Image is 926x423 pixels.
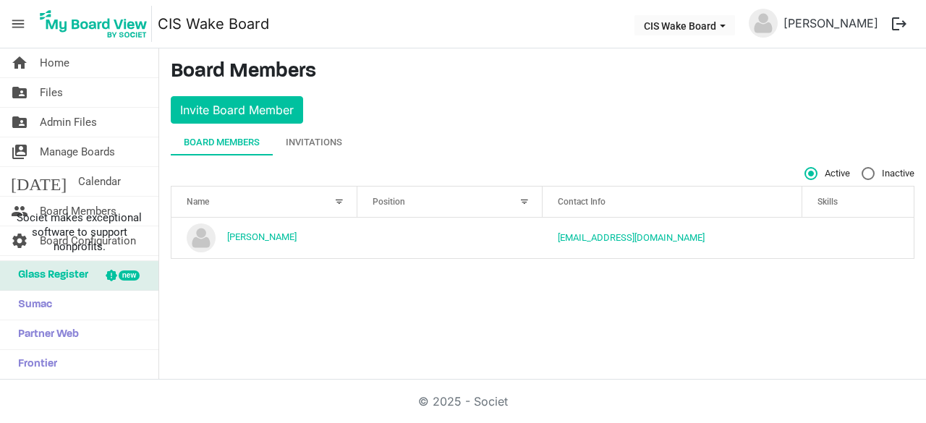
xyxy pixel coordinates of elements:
[286,135,342,150] div: Invitations
[40,137,115,166] span: Manage Boards
[543,218,802,258] td: lmontague@ciswake.org is template cell column header Contact Info
[804,167,850,180] span: Active
[11,167,67,196] span: [DATE]
[11,261,88,290] span: Glass Register
[884,9,914,39] button: logout
[11,350,57,379] span: Frontier
[187,197,209,207] span: Name
[373,197,405,207] span: Position
[11,108,28,137] span: folder_shared
[862,167,914,180] span: Inactive
[558,232,705,243] a: [EMAIL_ADDRESS][DOMAIN_NAME]
[11,48,28,77] span: home
[802,218,914,258] td: is template cell column header Skills
[35,6,152,42] img: My Board View Logo
[35,6,158,42] a: My Board View Logo
[4,10,32,38] span: menu
[11,137,28,166] span: switch_account
[171,96,303,124] button: Invite Board Member
[40,108,97,137] span: Admin Files
[634,15,735,35] button: CIS Wake Board dropdownbutton
[171,218,357,258] td: LaToya Montague is template cell column header Name
[119,270,140,281] div: new
[171,129,914,155] div: tab-header
[7,210,152,254] span: Societ makes exceptional software to support nonprofits.
[11,291,52,320] span: Sumac
[40,78,63,107] span: Files
[749,9,778,38] img: no-profile-picture.svg
[78,167,121,196] span: Calendar
[171,60,914,85] h3: Board Members
[158,9,269,38] a: CIS Wake Board
[418,394,508,409] a: © 2025 - Societ
[778,9,884,38] a: [PERSON_NAME]
[357,218,543,258] td: column header Position
[227,231,297,242] a: [PERSON_NAME]
[11,78,28,107] span: folder_shared
[558,197,606,207] span: Contact Info
[817,197,838,207] span: Skills
[11,197,28,226] span: people
[187,223,216,252] img: no-profile-picture.svg
[40,197,116,226] span: Board Members
[40,48,69,77] span: Home
[184,135,260,150] div: Board Members
[11,320,79,349] span: Partner Web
